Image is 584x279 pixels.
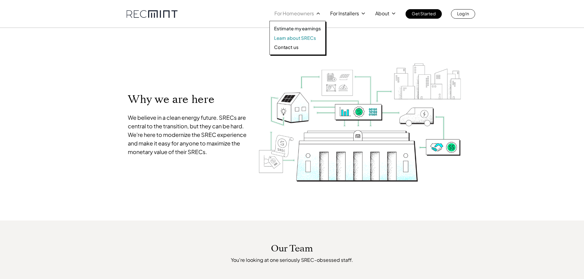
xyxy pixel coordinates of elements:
[451,9,475,19] a: Log In
[274,44,321,50] a: Contact us
[274,25,321,32] a: Estimate my earnings
[274,35,316,41] p: Learn about SRECs
[457,9,469,18] p: Log In
[330,9,359,18] p: For Installers
[274,9,314,18] p: For Homeowners
[274,35,321,41] a: Learn about SRECs
[128,113,248,156] p: We believe in a clean energy future. SRECs are central to the transition, but they can be hard. W...
[406,9,442,19] a: Get Started
[128,92,248,106] p: Why we are here
[199,257,385,263] p: You're looking at one seriously SREC-obsessed staff.
[274,44,299,50] p: Contact us
[271,243,313,254] p: Our Team
[375,9,389,18] p: About
[412,9,436,18] p: Get Started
